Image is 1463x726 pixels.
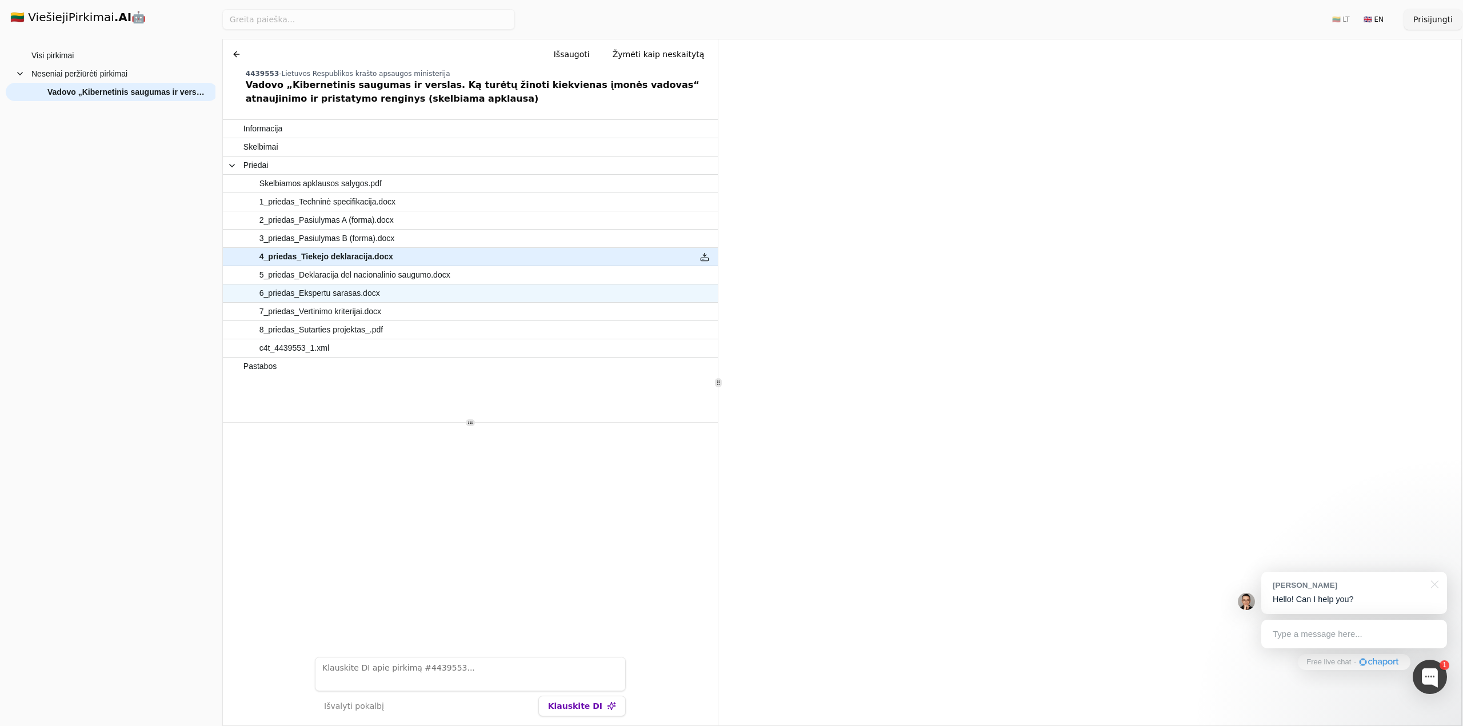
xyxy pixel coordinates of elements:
[259,340,329,356] span: c4t_4439553_1.xml
[222,9,515,30] input: Greita paieška...
[1238,593,1255,610] img: Jonas
[538,696,626,716] button: Klauskite DI
[31,47,74,64] span: Visi pirkimai
[243,139,278,155] span: Skelbimai
[259,303,381,320] span: 7_priedas_Vertinimo kriterijai.docx
[282,70,450,78] span: Lietuvos Respublikos krašto apsaugos ministerija
[1440,660,1449,670] div: 1
[1273,593,1436,605] p: Hello! Can I help you?
[243,157,269,174] span: Priedai
[243,121,282,137] span: Informacija
[1357,10,1390,29] button: 🇬🇧 EN
[259,212,394,228] span: 2_priedas_Pasiulymas A (forma).docx
[1261,620,1447,648] div: Type a message here...
[31,65,127,82] span: Neseniai peržiūrėti pirkimai
[1273,580,1424,591] div: [PERSON_NAME]
[259,248,393,265] span: 4_priedas_Tiekejo deklaracija.docx
[259,230,395,247] span: 3_priedas_Pasiulymas B (forma).docx
[246,78,713,106] div: Vadovo „Kibernetinis saugumas ir verslas. Ką turėtų žinoti kiekvienas įmonės vadovas“ atnaujinimo...
[1306,657,1351,668] span: Free live chat
[603,44,714,65] button: Žymėti kaip neskaitytą
[545,44,599,65] button: Išsaugoti
[1354,657,1356,668] div: ·
[243,358,277,375] span: Pastabos
[1298,654,1410,670] a: Free live chat·
[1404,9,1462,30] button: Prisijungti
[259,267,450,283] span: 5_priedas_Deklaracija del nacionalinio saugumo.docx
[246,70,279,78] span: 4439553
[47,83,206,101] span: Vadovo „Kibernetinis saugumas ir verslas. Ką turėtų žinoti kiekvienas įmonės vadovas“ atnaujinimo...
[259,194,395,210] span: 1_priedas_Techninė specifikacija.docx
[259,175,382,192] span: Skelbiamos apklausos salygos.pdf
[259,322,383,338] span: 8_priedas_Sutarties projektas_.pdf
[246,69,713,78] div: -
[259,285,380,302] span: 6_priedas_Ekspertu sarasas.docx
[114,10,132,24] strong: .AI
